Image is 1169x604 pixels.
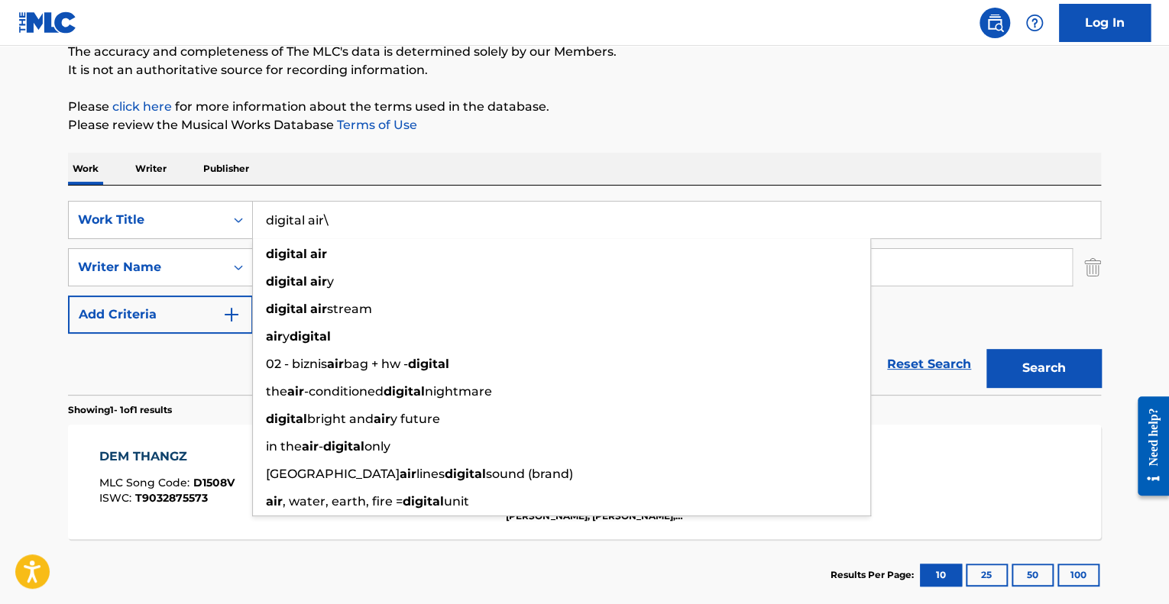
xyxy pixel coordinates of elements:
[266,412,307,426] strong: digital
[444,494,469,509] span: unit
[266,384,287,399] span: the
[1019,8,1050,38] div: Help
[18,11,77,34] img: MLC Logo
[266,494,283,509] strong: air
[68,116,1101,134] p: Please review the Musical Works Database
[1084,248,1101,286] img: Delete Criterion
[283,494,403,509] span: , water, earth, fire =
[68,201,1101,395] form: Search Form
[199,153,254,185] p: Publisher
[266,247,307,261] strong: digital
[879,347,979,381] a: Reset Search
[99,447,235,466] div: DEM THANGZ
[1025,14,1044,32] img: help
[486,467,573,481] span: sound (brand)
[283,329,290,344] span: y
[327,302,372,316] span: stream
[966,564,1008,586] button: 25
[400,467,416,481] strong: air
[980,8,1010,38] a: Public Search
[68,425,1101,539] a: DEM THANGZMLC Song Code:D1508VISWC:T9032875573Writers (4)[PERSON_NAME], [PERSON_NAME], [PERSON_NA...
[68,61,1101,79] p: It is not an authoritative source for recording information.
[403,494,444,509] strong: digital
[310,274,327,289] strong: air
[310,302,327,316] strong: air
[1126,384,1169,507] iframe: Resource Center
[374,412,390,426] strong: air
[986,14,1004,32] img: search
[323,439,364,454] strong: digital
[334,118,417,132] a: Terms of Use
[193,476,235,489] span: D1508V
[327,274,334,289] span: y
[266,329,283,344] strong: air
[78,258,215,276] div: Writer Name
[68,296,253,334] button: Add Criteria
[327,357,344,371] strong: air
[344,357,408,371] span: bag + hw -
[425,384,492,399] span: nightmare
[68,153,103,185] p: Work
[986,349,1101,387] button: Search
[364,439,390,454] span: only
[78,211,215,229] div: Work Title
[266,439,302,454] span: in the
[831,568,918,582] p: Results Per Page:
[1057,564,1099,586] button: 100
[319,439,323,454] span: -
[445,467,486,481] strong: digital
[1059,4,1151,42] a: Log In
[68,98,1101,116] p: Please for more information about the terms used in the database.
[307,412,374,426] span: bright and
[290,329,331,344] strong: digital
[310,247,327,261] strong: air
[416,467,445,481] span: lines
[68,403,172,417] p: Showing 1 - 1 of 1 results
[266,467,400,481] span: [GEOGRAPHIC_DATA]
[135,491,208,505] span: T9032875573
[266,357,327,371] span: 02 - biznis
[112,99,172,114] a: click here
[302,439,319,454] strong: air
[266,302,307,316] strong: digital
[384,384,425,399] strong: digital
[1012,564,1054,586] button: 50
[222,305,241,324] img: 9d2ae6d4665cec9f34b9.svg
[920,564,962,586] button: 10
[68,43,1101,61] p: The accuracy and completeness of The MLC's data is determined solely by our Members.
[304,384,384,399] span: -conditioned
[287,384,304,399] strong: air
[131,153,171,185] p: Writer
[99,476,193,489] span: MLC Song Code :
[390,412,440,426] span: y future
[408,357,449,371] strong: digital
[266,274,307,289] strong: digital
[99,491,135,505] span: ISWC :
